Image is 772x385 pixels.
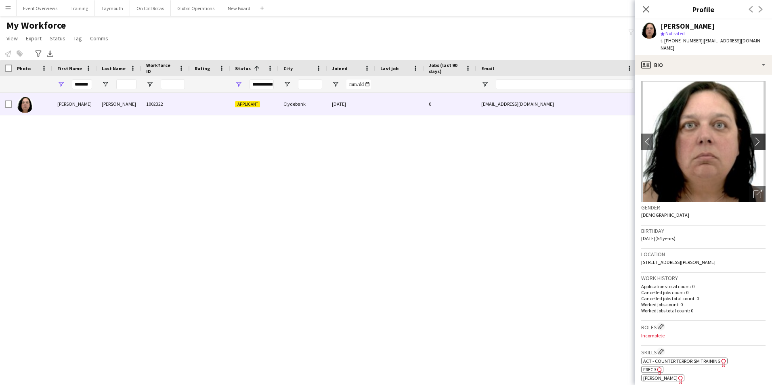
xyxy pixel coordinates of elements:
[279,93,327,115] div: Clydebank
[749,186,766,202] div: Open photos pop-in
[424,93,476,115] div: 0
[641,274,766,282] h3: Work history
[661,23,715,30] div: [PERSON_NAME]
[283,81,291,88] button: Open Filter Menu
[665,30,685,36] span: Not rated
[635,55,772,75] div: Bio
[641,322,766,331] h3: Roles
[17,0,64,16] button: Event Overviews
[102,65,126,71] span: Last Name
[641,301,766,308] p: Worked jobs count: 0
[496,80,633,89] input: Email Filter Input
[45,49,55,59] app-action-btn: Export XLSX
[87,33,111,44] a: Comms
[161,80,185,89] input: Workforce ID Filter Input
[643,366,657,372] span: FREC 3
[235,65,251,71] span: Status
[298,80,322,89] input: City Filter Input
[64,0,95,16] button: Training
[641,289,766,295] p: Cancelled jobs count: 0
[52,93,97,115] div: [PERSON_NAME]
[641,333,766,339] p: Incomplete
[70,33,85,44] a: Tag
[146,81,153,88] button: Open Filter Menu
[3,33,21,44] a: View
[661,38,703,44] span: t. [PHONE_NUMBER]
[643,375,678,381] span: [PERSON_NAME]
[6,35,18,42] span: View
[235,81,242,88] button: Open Filter Menu
[102,81,109,88] button: Open Filter Menu
[641,81,766,202] img: Crew avatar or photo
[23,33,45,44] a: Export
[73,35,82,42] span: Tag
[643,358,721,364] span: ACT - Counter Terrorism Training
[332,65,348,71] span: Joined
[641,295,766,301] p: Cancelled jobs total count: 0
[481,65,494,71] span: Email
[332,81,339,88] button: Open Filter Menu
[641,308,766,314] p: Worked jobs total count: 0
[116,80,136,89] input: Last Name Filter Input
[641,204,766,211] h3: Gender
[26,35,42,42] span: Export
[641,212,689,218] span: [DEMOGRAPHIC_DATA]
[57,65,82,71] span: First Name
[90,35,108,42] span: Comms
[635,4,772,15] h3: Profile
[346,80,371,89] input: Joined Filter Input
[6,19,66,31] span: My Workforce
[327,93,376,115] div: [DATE]
[481,81,489,88] button: Open Filter Menu
[130,0,171,16] button: On Call Rotas
[17,65,31,71] span: Photo
[641,235,675,241] span: [DATE] (54 years)
[476,93,638,115] div: [EMAIL_ADDRESS][DOMAIN_NAME]
[661,38,763,51] span: | [EMAIL_ADDRESS][DOMAIN_NAME]
[97,93,141,115] div: [PERSON_NAME]
[171,0,221,16] button: Global Operations
[50,35,65,42] span: Status
[72,80,92,89] input: First Name Filter Input
[17,97,33,113] img: Heather Allan
[46,33,69,44] a: Status
[95,0,130,16] button: Taymouth
[283,65,293,71] span: City
[34,49,43,59] app-action-btn: Advanced filters
[641,251,766,258] h3: Location
[221,0,257,16] button: New Board
[146,62,175,74] span: Workforce ID
[235,101,260,107] span: Applicant
[195,65,210,71] span: Rating
[57,81,65,88] button: Open Filter Menu
[641,227,766,234] h3: Birthday
[641,347,766,356] h3: Skills
[429,62,462,74] span: Jobs (last 90 days)
[380,65,399,71] span: Last job
[141,93,190,115] div: 1002322
[641,283,766,289] p: Applications total count: 0
[641,259,715,265] span: [STREET_ADDRESS][PERSON_NAME]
